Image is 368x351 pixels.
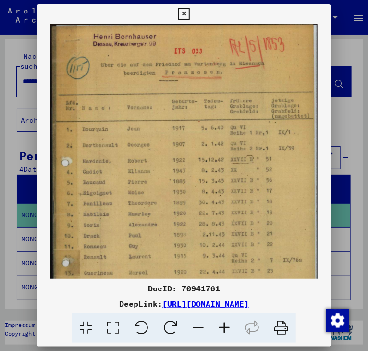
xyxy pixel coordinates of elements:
div: DeepLink: [37,298,331,310]
a: [URL][DOMAIN_NAME] [162,299,249,309]
div: DocID: 70941761 [37,283,331,294]
img: Zustimmung ändern [326,309,349,332]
